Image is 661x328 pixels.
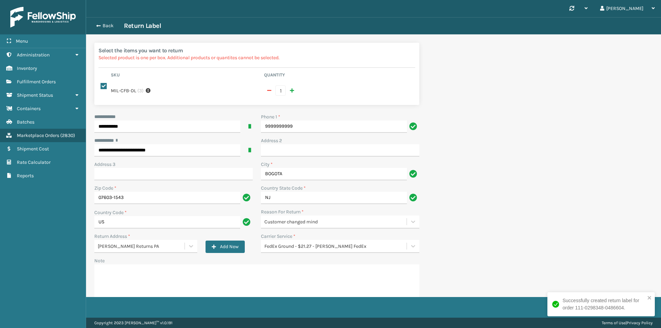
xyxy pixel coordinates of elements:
[261,208,304,215] label: Reason For Return
[206,241,245,253] button: Add New
[17,65,37,71] span: Inventory
[261,161,273,168] label: City
[124,22,161,30] h3: Return Label
[264,218,407,225] div: Customer changed mind
[563,297,645,311] div: Successfully created return label for order 111-0298348-0486604.
[17,159,51,165] span: Rate Calculator
[262,72,415,80] th: Quantity
[92,23,124,29] button: Back
[94,318,172,328] p: Copyright 2023 [PERSON_NAME]™ v 1.0.191
[17,52,50,58] span: Administration
[17,106,41,112] span: Containers
[261,184,306,192] label: Country State Code
[17,173,34,179] span: Reports
[98,47,415,54] h2: Select the items you want to return
[60,133,75,138] span: ( 2830 )
[17,133,59,138] span: Marketplace Orders
[111,87,136,94] label: MIL-CFB-DL
[17,92,53,98] span: Shipment Status
[261,113,280,120] label: Phone 1
[98,243,185,250] div: [PERSON_NAME] Returns PA
[94,161,115,168] label: Address 3
[647,295,652,301] button: close
[94,233,130,240] label: Return Address
[137,87,144,94] span: ( 3 )
[264,243,407,250] div: FedEx Ground - $21.27 - [PERSON_NAME] FedEx
[98,54,415,61] p: Selected product is one per box. Additional products or quantites cannot be selected.
[16,38,28,44] span: Menu
[261,137,282,144] label: Address 2
[94,184,116,192] label: Zip Code
[94,209,127,216] label: Country Code
[261,233,295,240] label: Carrier Service
[109,72,262,80] th: Sku
[17,119,34,125] span: Batches
[94,258,105,264] label: Note
[17,79,56,85] span: Fulfillment Orders
[10,7,76,28] img: logo
[17,146,49,152] span: Shipment Cost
